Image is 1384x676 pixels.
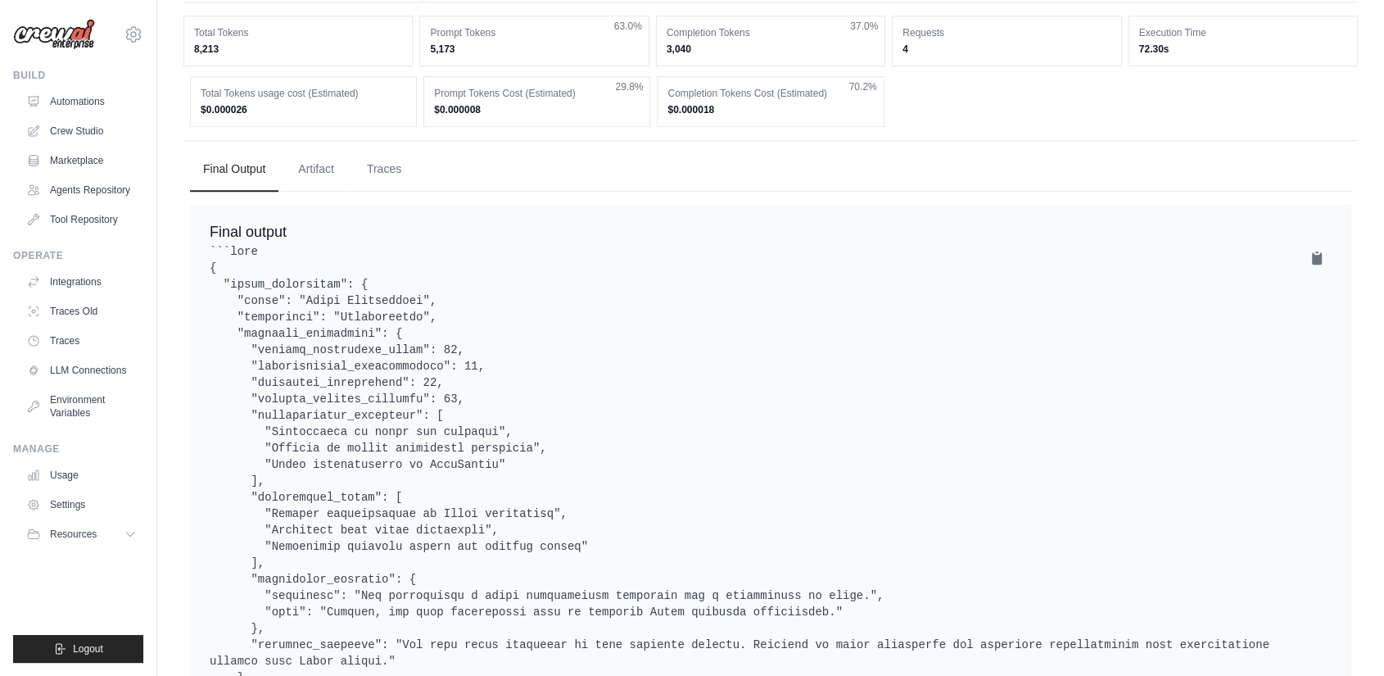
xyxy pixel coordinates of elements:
[20,269,143,295] a: Integrations
[20,177,143,203] a: Agents Repository
[354,147,414,192] button: Traces
[667,26,875,39] dt: Completion Tokens
[13,635,143,663] button: Logout
[1139,43,1347,56] dd: 72.30s
[210,224,287,240] span: Final output
[902,43,1110,56] dd: 4
[194,43,402,56] dd: 8,213
[667,43,875,56] dd: 3,040
[430,43,638,56] dd: 5,173
[849,80,877,93] span: 70.2%
[20,88,143,115] a: Automations
[20,387,143,426] a: Environment Variables
[194,26,402,39] dt: Total Tokens
[20,206,143,233] a: Tool Repository
[1302,597,1384,676] iframe: Chat Widget
[190,147,278,192] button: Final Output
[13,249,143,262] div: Operate
[285,147,347,192] button: Artifact
[614,20,642,33] span: 63.0%
[13,69,143,82] div: Build
[50,528,97,541] span: Resources
[13,442,143,456] div: Manage
[615,80,643,93] span: 29.8%
[20,298,143,324] a: Traces Old
[13,19,95,50] img: Logo
[201,103,406,116] dd: $0.000026
[434,103,640,116] dd: $0.000008
[667,87,873,100] dt: Completion Tokens Cost (Estimated)
[20,492,143,518] a: Settings
[20,521,143,547] button: Resources
[434,87,640,100] dt: Prompt Tokens Cost (Estimated)
[20,147,143,174] a: Marketplace
[20,328,143,354] a: Traces
[430,26,638,39] dt: Prompt Tokens
[20,357,143,383] a: LLM Connections
[201,87,406,100] dt: Total Tokens usage cost (Estimated)
[667,103,873,116] dd: $0.000018
[20,118,143,144] a: Crew Studio
[73,642,103,656] span: Logout
[20,462,143,488] a: Usage
[902,26,1110,39] dt: Requests
[1139,26,1347,39] dt: Execution Time
[850,20,878,33] span: 37.0%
